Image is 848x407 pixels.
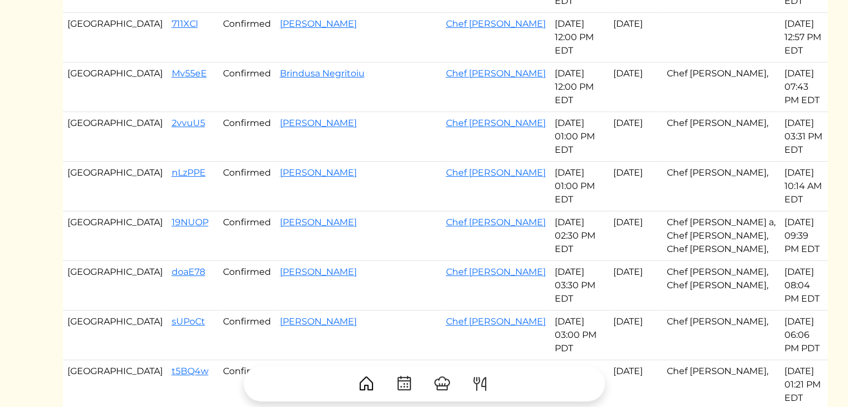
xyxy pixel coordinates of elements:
td: [DATE] [609,162,662,211]
a: [PERSON_NAME] [280,118,357,128]
td: Confirmed [219,112,275,162]
td: Confirmed [219,62,275,112]
a: Chef [PERSON_NAME] [446,267,546,277]
td: [DATE] 12:00 PM EDT [550,62,609,112]
a: Chef [PERSON_NAME] [446,118,546,128]
td: [DATE] 01:00 PM EDT [550,162,609,211]
td: [DATE] [609,62,662,112]
td: Chef [PERSON_NAME], [662,162,780,211]
a: [PERSON_NAME] [280,167,357,178]
td: [GEOGRAPHIC_DATA] [63,62,167,112]
a: Chef [PERSON_NAME] [446,18,546,29]
td: Chef [PERSON_NAME], Chef [PERSON_NAME], [662,261,780,311]
td: [DATE] 09:39 PM EDT [780,211,827,261]
td: [DATE] 12:57 PM EDT [780,13,827,62]
td: Chef [PERSON_NAME], [662,62,780,112]
img: CalendarDots-5bcf9d9080389f2a281d69619e1c85352834be518fbc73d9501aef674afc0d57.svg [395,375,413,393]
td: [DATE] [609,13,662,62]
td: [DATE] 03:00 PM PDT [550,311,609,360]
a: [PERSON_NAME] [280,217,357,227]
td: [DATE] 03:31 PM EDT [780,112,827,162]
td: Chef [PERSON_NAME], [662,311,780,360]
td: Confirmed [219,13,275,62]
td: [DATE] [609,261,662,311]
td: [GEOGRAPHIC_DATA] [63,162,167,211]
td: Confirmed [219,311,275,360]
a: 711XCl [172,18,198,29]
a: 2vvuU5 [172,118,205,128]
a: Brindusa Negritoiu [280,68,365,79]
a: 19NUOP [172,217,209,227]
td: [DATE] 02:30 PM EDT [550,211,609,261]
a: nLzPPE [172,167,206,178]
td: [DATE] 12:00 PM EDT [550,13,609,62]
td: [DATE] 03:30 PM EDT [550,261,609,311]
td: [GEOGRAPHIC_DATA] [63,311,167,360]
img: ForkKnife-55491504ffdb50bab0c1e09e7649658475375261d09fd45db06cec23bce548bf.svg [471,375,489,393]
td: [GEOGRAPHIC_DATA] [63,112,167,162]
td: [DATE] [609,311,662,360]
td: Confirmed [219,261,275,311]
a: sUPoCt [172,316,205,327]
a: [PERSON_NAME] [280,316,357,327]
a: Chef [PERSON_NAME] [446,68,546,79]
img: House-9bf13187bcbb5817f509fe5e7408150f90897510c4275e13d0d5fca38e0b5951.svg [357,375,375,393]
td: [DATE] 08:04 PM EDT [780,261,827,311]
a: Chef [PERSON_NAME] [446,167,546,178]
a: Chef [PERSON_NAME] [446,217,546,227]
a: Chef [PERSON_NAME] [446,316,546,327]
a: [PERSON_NAME] [280,267,357,277]
td: Chef [PERSON_NAME] a, Chef [PERSON_NAME], Chef [PERSON_NAME], [662,211,780,261]
td: [DATE] [609,112,662,162]
td: [DATE] 06:06 PM PDT [780,311,827,360]
a: doaE78 [172,267,205,277]
td: [DATE] [609,211,662,261]
td: Chef [PERSON_NAME], [662,112,780,162]
td: [DATE] 10:14 AM EDT [780,162,827,211]
a: Mv55eE [172,68,207,79]
td: Confirmed [219,211,275,261]
td: [GEOGRAPHIC_DATA] [63,13,167,62]
td: [DATE] 07:43 PM EDT [780,62,827,112]
td: Confirmed [219,162,275,211]
td: [GEOGRAPHIC_DATA] [63,211,167,261]
img: ChefHat-a374fb509e4f37eb0702ca99f5f64f3b6956810f32a249b33092029f8484b388.svg [433,375,451,393]
td: [DATE] 01:00 PM EDT [550,112,609,162]
a: [PERSON_NAME] [280,18,357,29]
td: [GEOGRAPHIC_DATA] [63,261,167,311]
